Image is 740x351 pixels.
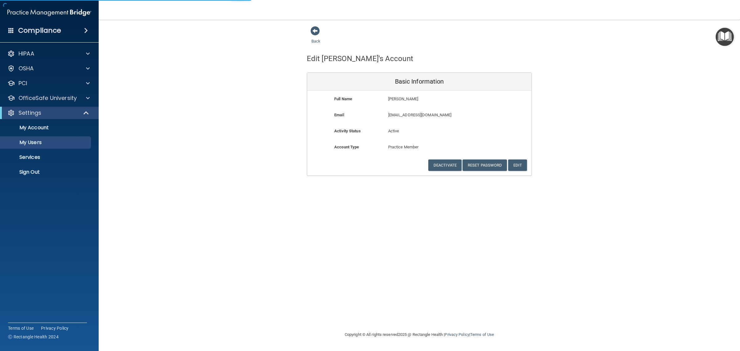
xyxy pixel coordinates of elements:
[716,28,734,46] button: Open Resource Center
[18,65,34,72] p: OSHA
[307,325,532,345] div: Copyright © All rights reserved 2025 @ Rectangle Health | |
[7,50,90,57] a: HIPAA
[470,332,494,337] a: Terms of Use
[4,139,88,146] p: My Users
[388,143,451,151] p: Practice Member
[462,159,507,171] button: Reset Password
[8,334,59,340] span: Ⓒ Rectangle Health 2024
[18,109,41,117] p: Settings
[18,50,34,57] p: HIPAA
[311,31,320,43] a: Back
[388,95,487,103] p: [PERSON_NAME]
[4,125,88,131] p: My Account
[4,154,88,160] p: Services
[388,111,487,119] p: [EMAIL_ADDRESS][DOMAIN_NAME]
[7,94,90,102] a: OfficeSafe University
[7,109,89,117] a: Settings
[508,159,527,171] button: Edit
[18,80,27,87] p: PCI
[307,55,413,63] h4: Edit [PERSON_NAME]'s Account
[18,94,77,102] p: OfficeSafe University
[41,325,69,331] a: Privacy Policy
[7,80,90,87] a: PCI
[428,159,462,171] button: Deactivate
[4,169,88,175] p: Sign Out
[307,73,532,91] div: Basic Information
[18,26,61,35] h4: Compliance
[7,65,90,72] a: OSHA
[334,97,352,101] b: Full Name
[445,332,469,337] a: Privacy Policy
[7,6,91,19] img: PMB logo
[334,145,359,149] b: Account Type
[334,113,344,117] b: Email
[334,129,361,133] b: Activity Status
[8,325,34,331] a: Terms of Use
[388,127,451,135] p: Active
